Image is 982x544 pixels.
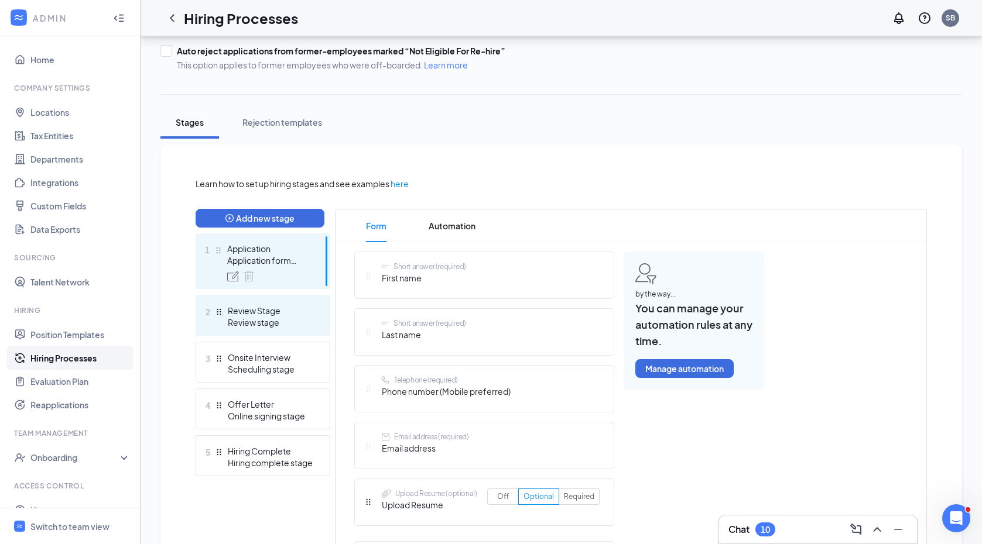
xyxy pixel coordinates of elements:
div: Application form stage [227,254,313,266]
svg: ChevronUp [870,522,884,536]
svg: ChevronLeft [165,11,179,25]
span: You can manage your automation rules at any time. [635,300,752,350]
span: 4 [206,398,210,412]
button: Minimize [889,520,908,539]
div: Short answer (required) [394,318,466,328]
div: Offer Letter [228,398,313,410]
a: Custom Fields [30,194,131,218]
svg: Drag [364,442,372,450]
svg: Minimize [891,522,905,536]
h1: Hiring Processes [184,8,298,28]
svg: Drag [215,448,223,456]
span: plus-circle [225,214,234,222]
div: Sourcing [14,253,128,263]
a: Evaluation Plan [30,370,131,393]
a: Learn more [424,60,468,70]
svg: WorkstreamLogo [16,522,23,530]
h3: Chat [728,523,750,536]
div: Short answer (required) [394,261,466,271]
span: Email address [382,442,468,455]
div: Review stage [228,316,313,328]
span: First name [382,271,466,284]
svg: UserCheck [14,452,26,463]
button: ComposeMessage [847,520,865,539]
div: Scheduling stage [228,363,313,375]
div: Team Management [14,428,128,438]
button: Manage automation [635,359,734,378]
svg: Drag [364,328,372,336]
div: Access control [14,481,128,491]
a: here [391,177,409,190]
div: Company Settings [14,83,128,93]
div: Hiring [14,305,128,315]
span: 5 [206,445,210,459]
a: Data Exports [30,218,131,241]
svg: Drag [215,308,223,316]
div: 10 [761,525,770,535]
div: Onsite Interview [228,352,313,363]
svg: Collapse [113,12,125,24]
div: Auto reject applications from former-employees marked “Not Eligible For Re-hire” [177,45,505,57]
span: Form [366,209,386,242]
a: Users [30,498,131,522]
span: 3 [206,352,210,366]
svg: QuestionInfo [918,11,932,25]
button: ChevronUp [868,520,887,539]
iframe: Intercom live chat [942,504,970,532]
a: Position Templates [30,323,131,346]
a: Integrations [30,171,131,194]
div: Upload Resume (optional) [395,488,477,498]
a: Talent Network [30,270,131,294]
svg: Drag [364,498,372,506]
div: Stages [172,116,207,128]
a: Departments [30,147,131,171]
a: Tax Entities [30,124,131,147]
span: 2 [206,305,210,319]
span: This option applies to former employees who were off-boarded. [177,59,505,71]
a: Reapplications [30,393,131,416]
div: Review Stage [228,305,313,316]
button: plus-circleAdd new stage [196,209,324,228]
a: Locations [30,101,131,124]
div: Application [227,243,313,254]
div: ADMIN [33,12,102,24]
div: Switch to team view [30,521,110,532]
div: Rejection templates [242,116,322,128]
svg: Drag [364,271,372,280]
span: Optional [523,492,554,501]
a: Hiring Processes [30,346,131,370]
span: 1 [205,243,210,257]
div: Telephone (required) [394,375,458,385]
svg: WorkstreamLogo [13,12,25,23]
span: Learn how to set up hiring stages and see examples [196,177,389,190]
div: Hiring Complete [228,445,313,457]
div: Hiring complete stage [228,457,313,469]
span: by the way... [635,289,752,300]
svg: Drag [364,385,372,393]
span: Phone number (Mobile preferred) [382,385,511,398]
span: Automation [429,209,475,242]
div: SB [946,13,955,23]
a: Home [30,48,131,71]
div: Online signing stage [228,410,313,422]
svg: ComposeMessage [849,522,863,536]
span: Upload Resume [382,498,477,511]
span: Last name [382,328,466,341]
span: Required [564,492,594,501]
div: Onboarding [30,452,121,463]
svg: Drag [215,354,223,363]
span: Off [497,492,509,501]
svg: Drag [214,246,223,254]
svg: Drag [215,401,223,409]
div: Email address (required) [394,432,468,442]
svg: Notifications [892,11,906,25]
